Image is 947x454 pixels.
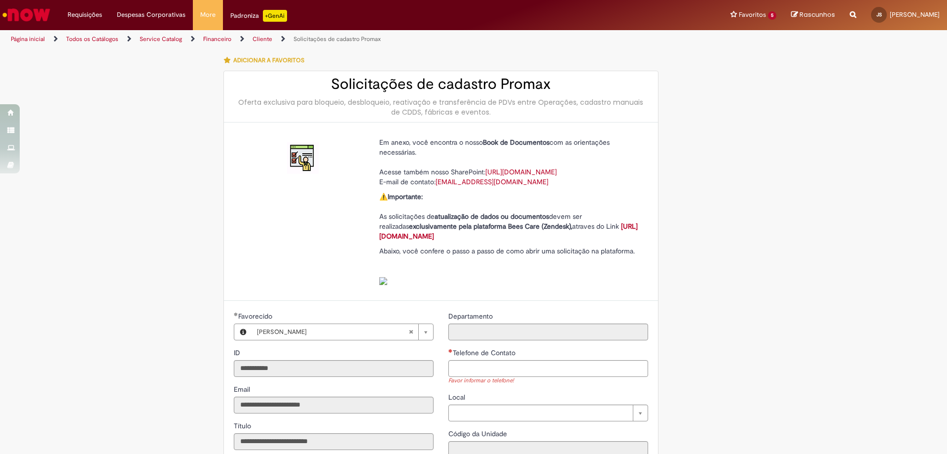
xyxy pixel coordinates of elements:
strong: exclusivamente pela plataforma Bees Care (Zendesk), [409,222,572,231]
ul: Trilhas de página [7,30,624,48]
a: Rascunhos [791,10,835,20]
strong: Importante: [388,192,423,201]
a: Página inicial [11,35,45,43]
div: Favor informar o telefone! [448,377,648,385]
div: Padroniza [230,10,287,22]
a: Cliente [253,35,272,43]
span: Somente leitura - Departamento [448,312,495,321]
label: Somente leitura - ID [234,348,242,358]
h2: Solicitações de cadastro Promax [234,76,648,92]
span: Requisições [68,10,102,20]
span: Somente leitura - ID [234,348,242,357]
span: Somente leitura - Título [234,421,253,430]
input: Email [234,397,434,413]
label: Somente leitura - Email [234,384,252,394]
span: [PERSON_NAME] [257,324,408,340]
a: [URL][DOMAIN_NAME] [379,222,638,241]
input: Departamento [448,324,648,340]
abbr: Limpar campo Favorecido [403,324,418,340]
p: ⚠️ As solicitações de devem ser realizadas atraves do Link [379,192,641,241]
span: [PERSON_NAME] [890,10,940,19]
span: Necessários - Favorecido [238,312,274,321]
span: JS [876,11,882,18]
span: Rascunhos [800,10,835,19]
input: ID [234,360,434,377]
span: Somente leitura - Código da Unidade [448,429,509,438]
a: Todos os Catálogos [66,35,118,43]
a: [PERSON_NAME]Limpar campo Favorecido [252,324,433,340]
input: Título [234,433,434,450]
strong: Book de Documentos [483,138,549,147]
a: [EMAIL_ADDRESS][DOMAIN_NAME] [436,177,548,186]
p: Abaixo, você confere o passo a passo de como abrir uma solicitação na plataforma. [379,246,641,286]
input: Telefone de Contato [448,360,648,377]
span: Telefone de Contato [453,348,517,357]
span: More [200,10,216,20]
div: Oferta exclusiva para bloqueio, desbloqueio, reativação e transferência de PDVs entre Operações, ... [234,97,648,117]
label: Somente leitura - Departamento [448,311,495,321]
span: Somente leitura - Email [234,385,252,394]
img: sys_attachment.do [379,277,387,285]
span: Obrigatório Preenchido [234,312,238,316]
span: Necessários [448,349,453,353]
label: Somente leitura - Código da Unidade [448,429,509,439]
p: Em anexo, você encontra o nosso com as orientações necessárias. Acesse também nosso SharePoint: E... [379,137,641,187]
a: Financeiro [203,35,231,43]
label: Somente leitura - Título [234,421,253,431]
img: Solicitações de cadastro Promax [287,142,319,174]
span: 5 [768,11,776,20]
button: Adicionar a Favoritos [223,50,310,71]
a: Solicitações de cadastro Promax [293,35,381,43]
button: Favorecido, Visualizar este registro João da Silva [234,324,252,340]
span: Local [448,393,467,402]
a: Limpar campo Local [448,405,648,421]
span: Favoritos [739,10,766,20]
a: [URL][DOMAIN_NAME] [485,167,557,176]
strong: atualização de dados ou documentos [435,212,549,221]
a: Service Catalog [140,35,182,43]
span: Despesas Corporativas [117,10,185,20]
span: Adicionar a Favoritos [233,56,304,64]
img: ServiceNow [1,5,52,25]
p: +GenAi [263,10,287,22]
